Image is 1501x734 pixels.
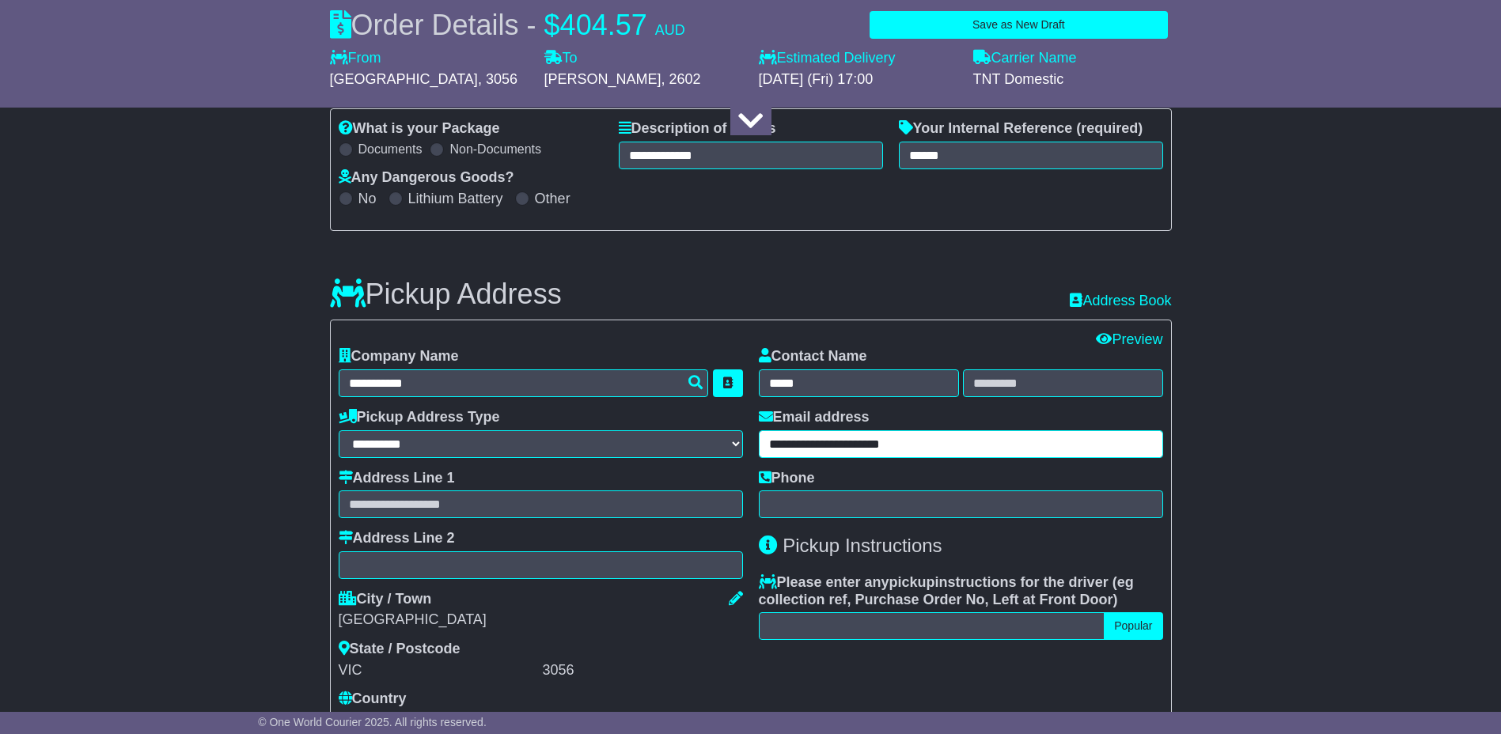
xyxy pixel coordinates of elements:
[783,535,942,556] span: Pickup Instructions
[339,169,514,187] label: Any Dangerous Goods?
[330,8,685,42] div: Order Details -
[560,9,647,41] span: 404.57
[973,50,1077,67] label: Carrier Name
[358,142,423,157] label: Documents
[339,591,432,608] label: City / Town
[339,611,743,629] div: [GEOGRAPHIC_DATA]
[339,690,407,708] label: Country
[339,348,459,365] label: Company Name
[1104,612,1162,640] button: Popular
[339,409,500,426] label: Pickup Address Type
[449,142,541,157] label: Non-Documents
[408,191,503,208] label: Lithium Battery
[889,574,935,590] span: pickup
[330,278,562,310] h3: Pickup Address
[759,50,957,67] label: Estimated Delivery
[339,662,539,679] div: VIC
[759,470,815,487] label: Phone
[973,71,1172,89] div: TNT Domestic
[544,50,578,67] label: To
[478,71,517,87] span: , 3056
[339,470,455,487] label: Address Line 1
[544,71,661,87] span: [PERSON_NAME]
[1070,293,1171,310] a: Address Book
[535,191,570,208] label: Other
[258,716,487,728] span: © One World Courier 2025. All rights reserved.
[870,11,1167,39] button: Save as New Draft
[1096,331,1162,347] a: Preview
[759,574,1163,608] label: Please enter any instructions for the driver ( )
[339,530,455,547] label: Address Line 2
[339,120,500,138] label: What is your Package
[543,662,743,679] div: 3056
[544,9,560,41] span: $
[759,409,870,426] label: Email address
[759,574,1134,607] span: eg collection ref, Purchase Order No, Left at Front Door
[655,22,685,38] span: AUD
[759,71,957,89] div: [DATE] (Fri) 17:00
[661,71,701,87] span: , 2602
[759,348,867,365] label: Contact Name
[330,50,381,67] label: From
[339,641,461,658] label: State / Postcode
[358,191,377,208] label: No
[330,71,478,87] span: [GEOGRAPHIC_DATA]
